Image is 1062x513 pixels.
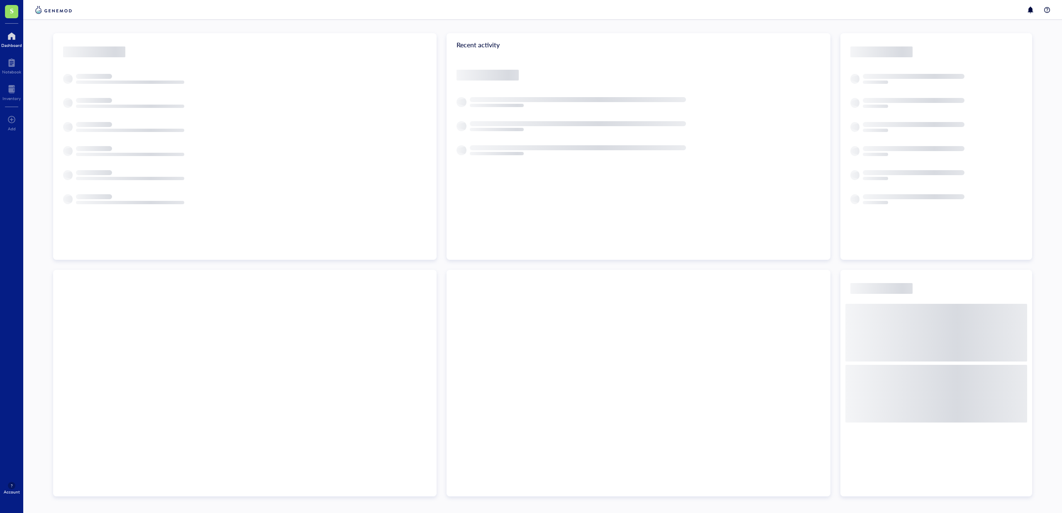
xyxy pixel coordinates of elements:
span: ? [11,483,12,488]
div: Recent activity [447,33,830,56]
div: Account [4,489,20,494]
div: Dashboard [1,43,22,48]
img: genemod-logo [33,5,74,15]
div: Notebook [2,69,21,74]
a: Notebook [2,56,21,74]
a: Inventory [2,83,21,101]
div: Inventory [2,96,21,101]
span: S [10,5,14,16]
div: Add [8,126,16,131]
a: Dashboard [1,29,22,48]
